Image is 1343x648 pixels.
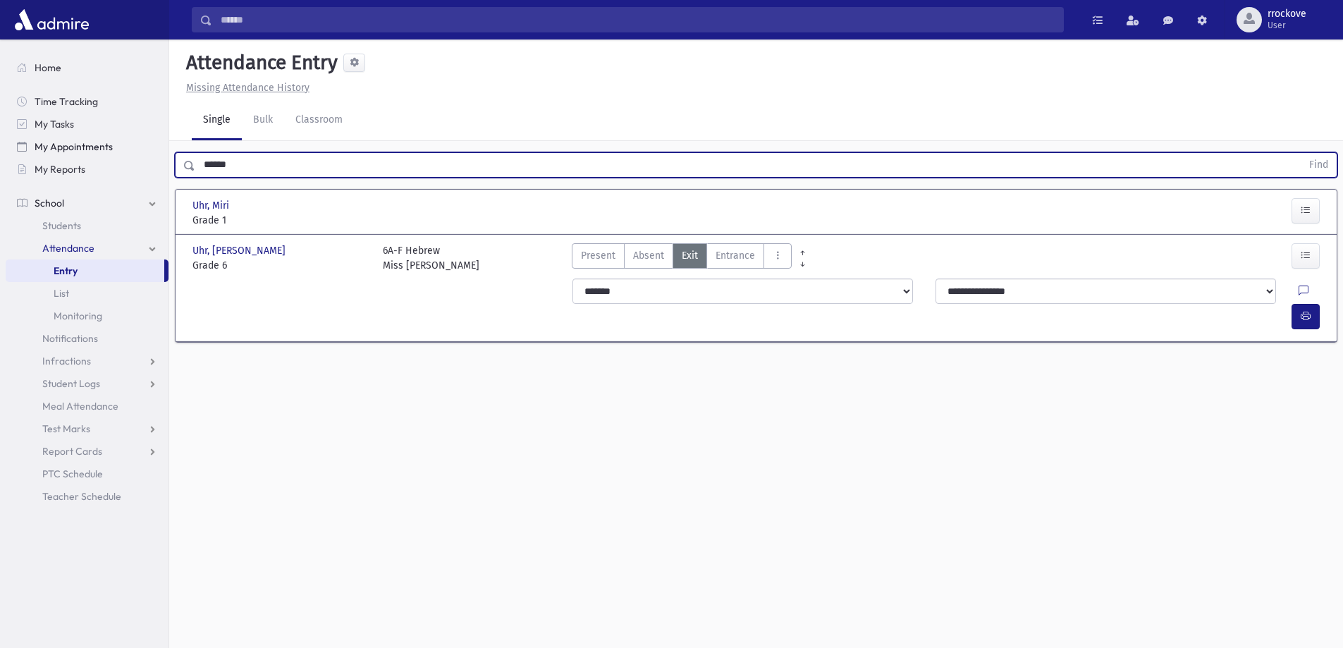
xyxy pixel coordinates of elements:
img: AdmirePro [11,6,92,34]
span: User [1268,20,1306,31]
a: Teacher Schedule [6,485,168,508]
span: Grade 6 [192,258,369,273]
a: Test Marks [6,417,168,440]
div: 6A-F Hebrew Miss [PERSON_NAME] [383,243,479,273]
button: Find [1301,153,1337,177]
a: Bulk [242,101,284,140]
a: Time Tracking [6,90,168,113]
span: Uhr, [PERSON_NAME] [192,243,288,258]
span: Students [42,219,81,232]
span: Meal Attendance [42,400,118,412]
span: Entrance [716,248,755,263]
span: rrockove [1268,8,1306,20]
a: Monitoring [6,305,168,327]
a: Missing Attendance History [180,82,309,94]
u: Missing Attendance History [186,82,309,94]
span: Exit [682,248,698,263]
span: My Reports [35,163,85,176]
span: PTC Schedule [42,467,103,480]
a: Meal Attendance [6,395,168,417]
a: My Appointments [6,135,168,158]
a: List [6,282,168,305]
span: Present [581,248,615,263]
span: Attendance [42,242,94,255]
span: Teacher Schedule [42,490,121,503]
a: Entry [6,259,164,282]
h5: Attendance Entry [180,51,338,75]
a: Single [192,101,242,140]
a: Home [6,56,168,79]
a: Notifications [6,327,168,350]
span: Time Tracking [35,95,98,108]
a: Infractions [6,350,168,372]
span: Infractions [42,355,91,367]
span: Test Marks [42,422,90,435]
a: Attendance [6,237,168,259]
span: Grade 1 [192,213,369,228]
a: PTC Schedule [6,463,168,485]
span: School [35,197,64,209]
a: My Tasks [6,113,168,135]
a: My Reports [6,158,168,181]
a: Student Logs [6,372,168,395]
span: Home [35,61,61,74]
a: Report Cards [6,440,168,463]
a: School [6,192,168,214]
a: Students [6,214,168,237]
span: Absent [633,248,664,263]
input: Search [212,7,1063,32]
span: My Appointments [35,140,113,153]
div: AttTypes [572,243,792,273]
span: Notifications [42,332,98,345]
span: Report Cards [42,445,102,458]
span: My Tasks [35,118,74,130]
span: Entry [54,264,78,277]
span: Uhr, Miri [192,198,232,213]
a: Classroom [284,101,354,140]
span: List [54,287,69,300]
span: Student Logs [42,377,100,390]
span: Monitoring [54,310,102,322]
